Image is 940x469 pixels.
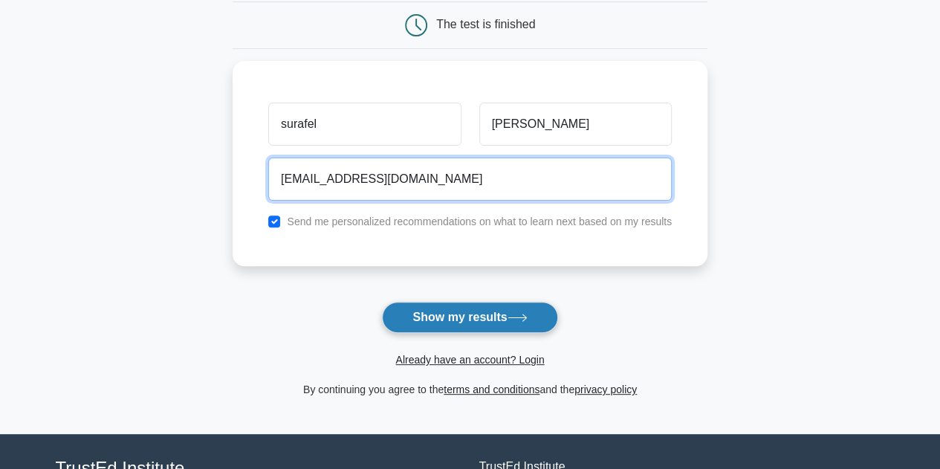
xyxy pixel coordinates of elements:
[382,302,557,333] button: Show my results
[268,158,672,201] input: Email
[287,216,672,227] label: Send me personalized recommendations on what to learn next based on my results
[574,384,637,395] a: privacy policy
[444,384,539,395] a: terms and conditions
[224,381,716,398] div: By continuing you agree to the and the
[479,103,672,146] input: Last name
[395,354,544,366] a: Already have an account? Login
[268,103,461,146] input: First name
[436,18,535,30] div: The test is finished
